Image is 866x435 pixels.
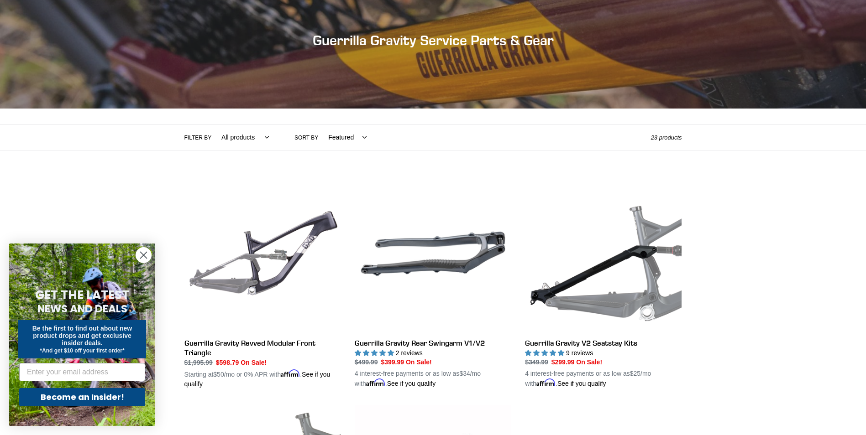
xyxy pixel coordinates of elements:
span: *And get $10 off your first order* [40,347,124,354]
span: GET THE LATEST [35,287,129,303]
span: Be the first to find out about new product drops and get exclusive insider deals. [32,325,132,347]
span: 23 products [651,134,682,141]
label: Filter by [184,134,212,142]
button: Become an Insider! [19,388,145,406]
input: Enter your email address [19,363,145,381]
span: Guerrilla Gravity Service Parts & Gear [313,32,554,48]
label: Sort by [294,134,318,142]
button: Close dialog [136,247,152,263]
span: NEWS AND DEALS [37,301,127,316]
